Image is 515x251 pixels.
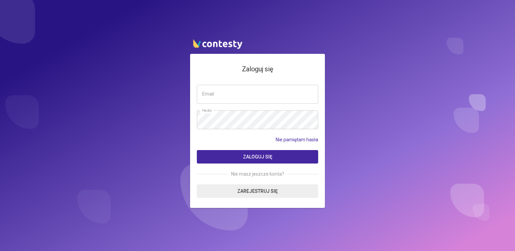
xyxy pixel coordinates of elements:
span: Zaloguj się [243,154,272,159]
span: Nie masz jeszcze konta? [228,170,287,178]
a: Nie pamiętam hasła [276,136,318,143]
img: contesty logo [190,36,244,50]
a: Zarejestruj się [197,184,318,198]
button: Zaloguj się [197,150,318,164]
h4: Zaloguj się [197,64,318,74]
